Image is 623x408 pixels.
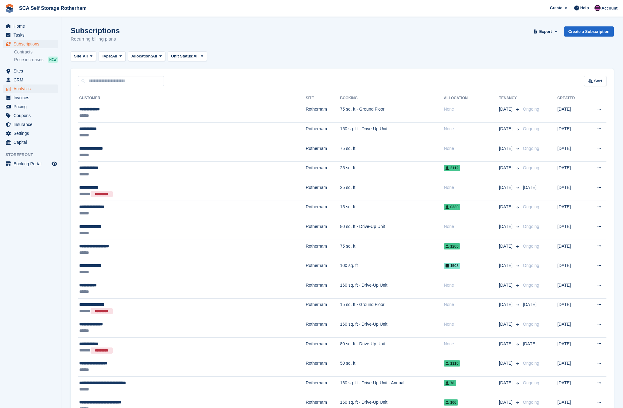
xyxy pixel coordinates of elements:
span: Pricing [14,102,50,111]
span: All [152,53,157,59]
div: None [444,106,499,112]
td: Rotherham [306,337,340,357]
span: [DATE] [499,223,514,230]
a: menu [3,138,58,147]
span: Ongoing [523,361,539,366]
a: SCA Self Storage Rotherham [17,3,89,13]
td: [DATE] [557,279,586,299]
span: Ongoing [523,263,539,268]
div: None [444,126,499,132]
th: Booking [340,93,444,103]
th: Site [306,93,340,103]
td: [DATE] [557,142,586,162]
a: menu [3,129,58,138]
span: Ongoing [523,126,539,131]
div: None [444,145,499,152]
a: Price increases NEW [14,56,58,63]
span: Coupons [14,111,50,120]
span: 1110 [444,360,460,367]
p: Recurring billing plans [71,36,120,43]
span: Ongoing [523,380,539,385]
span: Unit Status: [171,53,193,59]
th: Tenancy [499,93,520,103]
span: Help [580,5,589,11]
td: Rotherham [306,142,340,162]
td: Rotherham [306,357,340,377]
span: Sort [594,78,602,84]
a: menu [3,159,58,168]
th: Customer [78,93,306,103]
a: menu [3,111,58,120]
td: [DATE] [557,318,586,338]
span: [DATE] [499,380,514,386]
a: Preview store [51,160,58,167]
span: Export [539,29,552,35]
span: 1508 [444,263,460,269]
td: Rotherham [306,181,340,201]
a: menu [3,67,58,75]
span: [DATE] [523,185,536,190]
span: [DATE] [499,145,514,152]
h1: Subscriptions [71,26,120,35]
span: Price increases [14,57,44,63]
span: All [112,53,117,59]
td: [DATE] [557,357,586,377]
td: Rotherham [306,201,340,220]
td: 75 sq. ft [340,240,444,259]
div: None [444,301,499,308]
button: Allocation: All [128,51,165,61]
td: [DATE] [557,259,586,279]
span: Create [550,5,562,11]
a: menu [3,31,58,39]
td: Rotherham [306,318,340,338]
a: menu [3,76,58,84]
a: menu [3,120,58,129]
span: [DATE] [499,204,514,210]
div: None [444,223,499,230]
span: [DATE] [499,184,514,191]
span: Tasks [14,31,50,39]
div: None [444,282,499,288]
span: Ongoing [523,146,539,151]
span: Subscriptions [14,40,50,48]
span: Insurance [14,120,50,129]
span: [DATE] [523,341,536,346]
td: Rotherham [306,123,340,142]
span: Allocation: [131,53,152,59]
td: [DATE] [557,201,586,220]
span: [DATE] [499,360,514,367]
span: [DATE] [499,106,514,112]
button: Site: All [71,51,96,61]
span: Sites [14,67,50,75]
td: 100 sq. ft [340,259,444,279]
span: [DATE] [499,341,514,347]
td: Rotherham [306,377,340,396]
td: Rotherham [306,279,340,299]
td: [DATE] [557,220,586,240]
td: Rotherham [306,220,340,240]
td: Rotherham [306,162,340,181]
td: 50 sq. ft [340,357,444,377]
span: [DATE] [499,165,514,171]
span: [DATE] [499,262,514,269]
td: [DATE] [557,240,586,259]
span: Ongoing [523,283,539,288]
span: Analytics [14,84,50,93]
td: 80 sq. ft - Drive-Up Unit [340,220,444,240]
td: 15 sq. ft [340,201,444,220]
span: Ongoing [523,107,539,112]
td: Rotherham [306,298,340,318]
td: 80 sq. ft - Drive-Up Unit [340,337,444,357]
span: [DATE] [499,243,514,249]
span: [DATE] [499,399,514,406]
td: Rotherham [306,103,340,123]
td: 160 sq. ft - Drive-Up Unit [340,318,444,338]
td: 160 sq. ft - Drive-Up Unit - Annual [340,377,444,396]
button: Export [532,26,559,37]
div: NEW [48,57,58,63]
span: Ongoing [523,400,539,405]
span: Ongoing [523,204,539,209]
td: [DATE] [557,181,586,201]
button: Type: All [99,51,126,61]
a: menu [3,84,58,93]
